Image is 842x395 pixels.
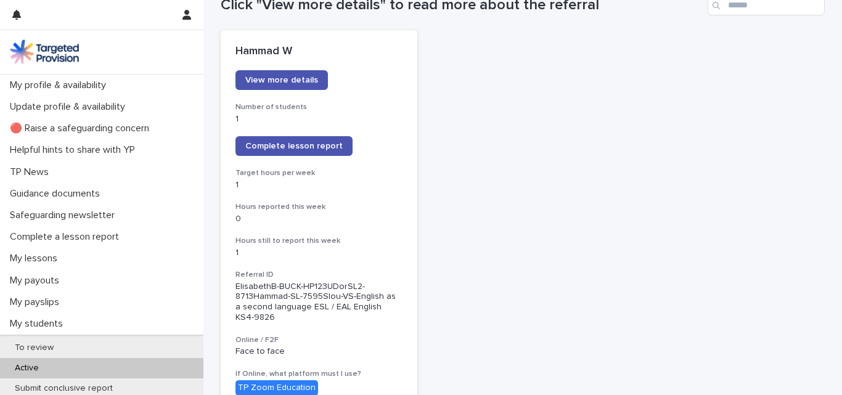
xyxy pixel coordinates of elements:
a: Complete lesson report [235,136,353,156]
p: My payouts [5,275,69,287]
h3: Hours still to report this week [235,236,403,246]
p: My profile & availability [5,79,116,91]
p: Guidance documents [5,188,110,200]
p: Active [5,363,49,373]
p: My lessons [5,253,67,264]
img: M5nRWzHhSzIhMunXDL62 [10,39,79,64]
p: Safeguarding newsletter [5,210,125,221]
h3: Target hours per week [235,168,403,178]
p: Helpful hints to share with YP [5,144,145,156]
a: View more details [235,70,328,90]
p: ElisabethB-BUCK-HP123UDorSL2-8713Hammad-SL-7595Slou-VS-English as a second language ESL / EAL Eng... [235,282,403,323]
p: To review [5,343,63,353]
p: TP News [5,166,59,178]
p: 0 [235,214,403,224]
p: My students [5,318,73,330]
h3: If Online, what platform must I use? [235,369,403,379]
h3: Online / F2F [235,335,403,345]
h3: Hours reported this week [235,202,403,212]
p: 1 [235,114,403,124]
p: Update profile & availability [5,101,135,113]
span: Complete lesson report [245,142,343,150]
p: My payslips [5,296,69,308]
span: View more details [245,76,318,84]
p: Face to face [235,346,403,357]
p: Submit conclusive report [5,383,123,394]
h3: Referral ID [235,270,403,280]
p: Hammad W [235,45,403,59]
p: 1 [235,180,403,190]
p: Complete a lesson report [5,231,129,243]
p: 1 [235,248,403,258]
h3: Number of students [235,102,403,112]
p: 🔴 Raise a safeguarding concern [5,123,159,134]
